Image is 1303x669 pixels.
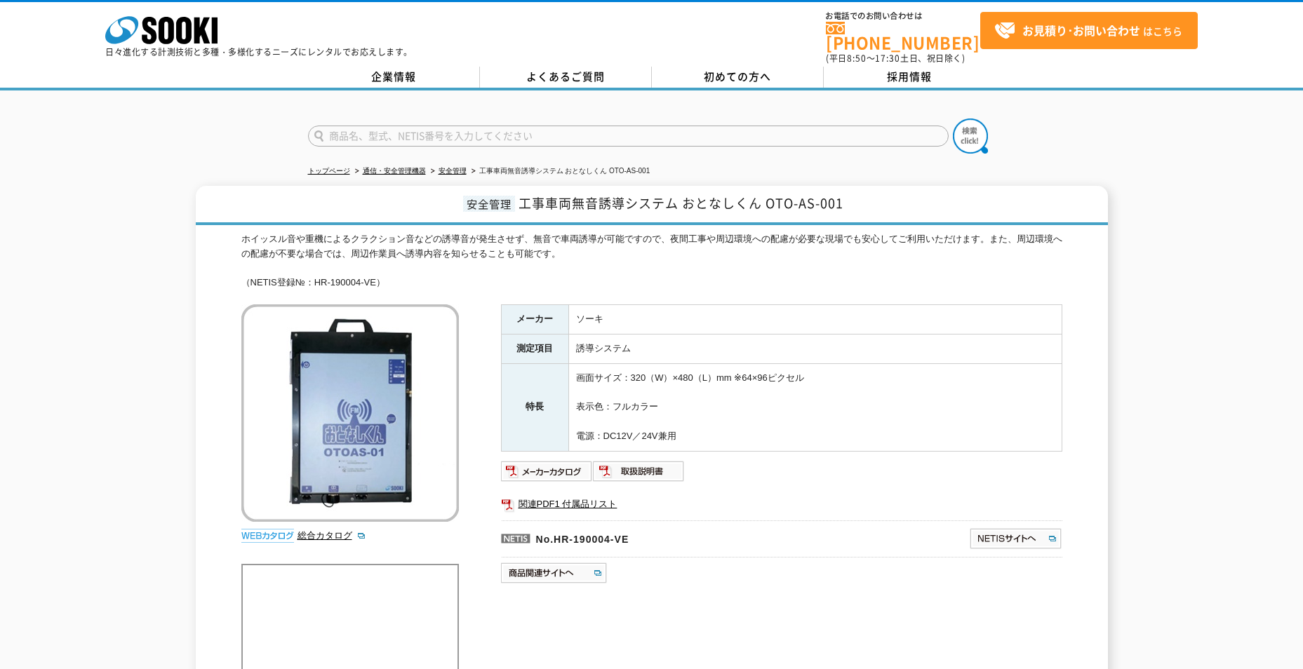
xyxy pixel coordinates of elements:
a: トップページ [308,167,350,175]
a: 初めての方へ [652,67,824,88]
img: メーカーカタログ [501,460,593,482]
th: 測定項目 [501,334,568,363]
span: 8:50 [847,52,867,65]
span: 工事車両無音誘導システム おとなしくん OTO-AS-001 [519,194,843,212]
a: お見積り･お問い合わせはこちら [980,12,1198,49]
a: [PHONE_NUMBER] [826,22,980,50]
a: よくあるご質問 [480,67,652,88]
strong: お見積り･お問い合わせ [1022,22,1140,39]
a: 取扱説明書 [593,469,685,480]
p: No.HR-190004-VE [501,520,834,554]
div: ホイッスル音や重機によるクラクション音などの誘導音が発生させず、無音で車両誘導が可能ですので、夜間工事や周辺環境への配慮が必要な現場でも安心してご利用いただけます。また、周辺環境への配慮が不要な... [241,232,1062,290]
td: 誘導システム [568,334,1062,363]
img: 工事車両無音誘導システム おとなしくん OTO-AS-001 [241,304,459,522]
img: btn_search.png [953,119,988,154]
td: 画面サイズ：320（W）×480（L）mm ※64×96ピクセル 表示色：フルカラー 電源：DC12V／24V兼用 [568,363,1062,451]
th: メーカー [501,305,568,334]
span: お電話でのお問い合わせは [826,12,980,20]
span: 初めての方へ [704,69,771,84]
a: 安全管理 [439,167,467,175]
img: 商品関連サイトへ [501,562,608,584]
a: 総合カタログ [298,530,366,541]
li: 工事車両無音誘導システム おとなしくん OTO-AS-001 [469,164,650,179]
span: 17:30 [875,52,900,65]
span: (平日 ～ 土日、祝日除く) [826,52,965,65]
a: 企業情報 [308,67,480,88]
img: NETISサイトへ [969,527,1062,550]
input: 商品名、型式、NETIS番号を入力してください [308,126,949,147]
span: 安全管理 [463,196,515,212]
td: ソーキ [568,305,1062,334]
a: 通信・安全管理機器 [363,167,426,175]
p: 日々進化する計測技術と多種・多様化するニーズにレンタルでお応えします。 [105,48,413,56]
th: 特長 [501,363,568,451]
img: webカタログ [241,529,294,543]
a: 採用情報 [824,67,996,88]
span: はこちら [994,20,1182,41]
img: 取扱説明書 [593,460,685,482]
a: 関連PDF1 付属品リスト [501,495,1062,513]
a: メーカーカタログ [501,469,593,480]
